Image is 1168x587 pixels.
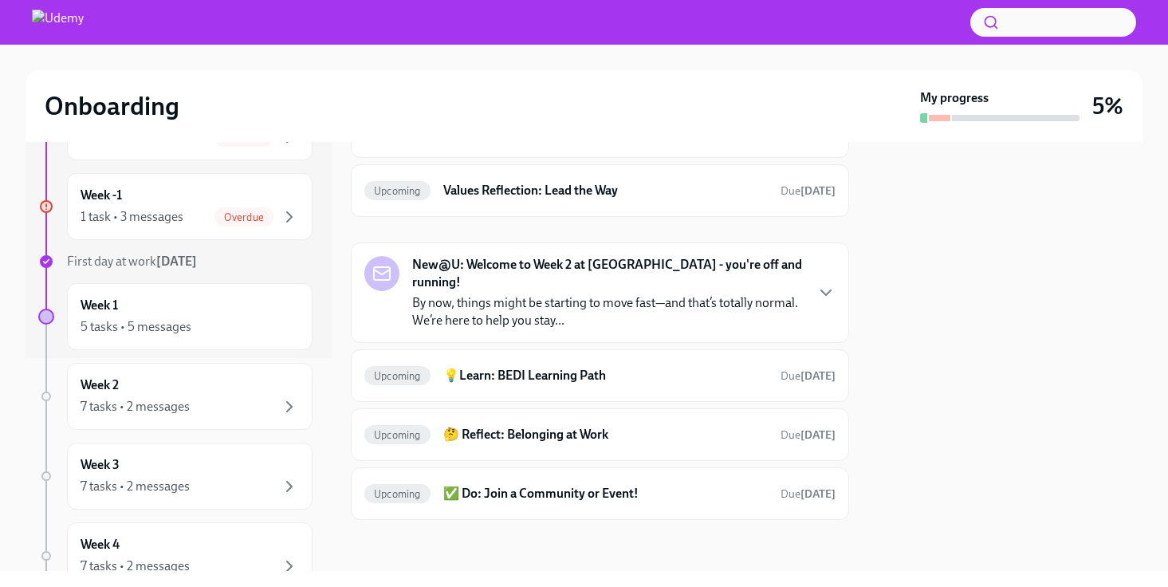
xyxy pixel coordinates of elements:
[1092,92,1123,120] h3: 5%
[81,318,191,336] div: 5 tasks • 5 messages
[38,363,313,430] a: Week 27 tasks • 2 messages
[781,427,836,443] span: October 18th, 2025 05:30
[920,89,989,107] strong: My progress
[781,183,836,199] span: October 13th, 2025 04:30
[781,487,836,502] span: October 18th, 2025 05:30
[443,182,768,199] h6: Values Reflection: Lead the Way
[214,211,273,223] span: Overdue
[364,481,836,506] a: Upcoming✅ Do: Join a Community or Event!Due[DATE]
[81,208,183,226] div: 1 task • 3 messages
[364,370,431,382] span: Upcoming
[81,297,118,314] h6: Week 1
[81,376,119,394] h6: Week 2
[800,428,836,442] strong: [DATE]
[81,456,120,474] h6: Week 3
[443,367,768,384] h6: 💡Learn: BEDI Learning Path
[364,429,431,441] span: Upcoming
[38,173,313,240] a: Week -11 task • 3 messagesOverdue
[781,368,836,384] span: October 18th, 2025 05:30
[38,253,313,270] a: First day at work[DATE]
[81,398,190,416] div: 7 tasks • 2 messages
[38,443,313,510] a: Week 37 tasks • 2 messages
[364,422,836,447] a: Upcoming🤔 Reflect: Belonging at WorkDue[DATE]
[32,10,84,35] img: Udemy
[800,184,836,198] strong: [DATE]
[781,428,836,442] span: Due
[781,369,836,383] span: Due
[364,363,836,388] a: Upcoming💡Learn: BEDI Learning PathDue[DATE]
[81,536,120,554] h6: Week 4
[45,90,179,122] h2: Onboarding
[81,557,190,575] div: 7 tasks • 2 messages
[38,283,313,350] a: Week 15 tasks • 5 messages
[412,256,804,291] strong: New@U: Welcome to Week 2 at [GEOGRAPHIC_DATA] - you're off and running!
[67,254,197,269] span: First day at work
[81,187,122,204] h6: Week -1
[81,478,190,495] div: 7 tasks • 2 messages
[800,369,836,383] strong: [DATE]
[412,294,804,329] p: By now, things might be starting to move fast—and that’s totally normal. We’re here to help you s...
[781,184,836,198] span: Due
[364,178,836,203] a: UpcomingValues Reflection: Lead the WayDue[DATE]
[364,488,431,500] span: Upcoming
[156,254,197,269] strong: [DATE]
[364,185,431,197] span: Upcoming
[443,426,768,443] h6: 🤔 Reflect: Belonging at Work
[781,487,836,501] span: Due
[800,487,836,501] strong: [DATE]
[443,485,768,502] h6: ✅ Do: Join a Community or Event!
